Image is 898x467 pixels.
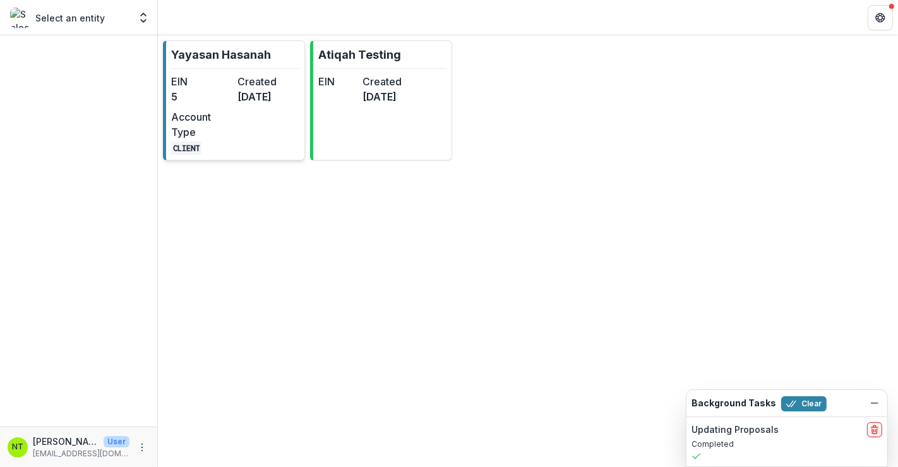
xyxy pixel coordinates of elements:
[171,109,232,140] dt: Account Type
[171,74,232,89] dt: EIN
[691,439,882,450] p: Completed
[104,436,129,447] p: User
[135,5,152,30] button: Open entity switcher
[237,74,299,89] dt: Created
[10,8,30,28] img: Select an entity
[171,46,271,63] p: Yayasan Hasanah
[781,396,827,411] button: Clear
[135,440,150,455] button: More
[691,398,776,409] h2: Background Tasks
[318,46,401,63] p: Atiqah Testing
[362,89,402,104] dd: [DATE]
[12,443,23,451] div: Nur Atiqah binti Adul Taib
[171,89,232,104] dd: 5
[33,435,99,448] p: [PERSON_NAME]
[691,425,779,435] h2: Updating Proposals
[35,11,105,25] p: Select an entity
[310,40,452,161] a: Atiqah TestingEINCreated[DATE]
[362,74,402,89] dt: Created
[867,422,882,437] button: delete
[237,89,299,104] dd: [DATE]
[867,396,882,411] button: Dismiss
[33,448,129,459] p: [EMAIL_ADDRESS][DOMAIN_NAME]
[318,74,357,89] dt: EIN
[171,142,201,155] code: CLIENT
[163,40,305,161] a: Yayasan HasanahEIN5Created[DATE]Account TypeCLIENT
[868,5,893,30] button: Get Help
